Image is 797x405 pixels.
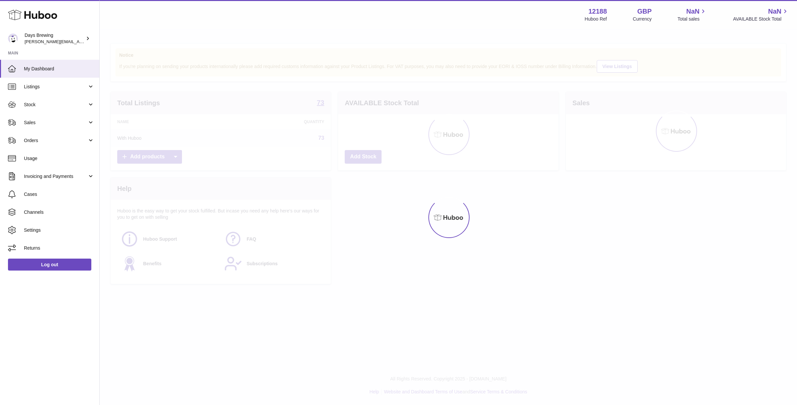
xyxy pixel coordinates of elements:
span: Usage [24,155,94,162]
span: Returns [24,245,94,251]
a: NaN AVAILABLE Stock Total [733,7,789,22]
strong: 12188 [588,7,607,16]
a: NaN Total sales [677,7,707,22]
img: greg@daysbrewing.com [8,34,18,43]
strong: GBP [637,7,652,16]
span: Total sales [677,16,707,22]
span: Sales [24,120,87,126]
span: Invoicing and Payments [24,173,87,180]
span: Listings [24,84,87,90]
span: Channels [24,209,94,215]
span: AVAILABLE Stock Total [733,16,789,22]
span: Settings [24,227,94,233]
span: Cases [24,191,94,198]
div: Currency [633,16,652,22]
a: Log out [8,259,91,271]
span: NaN [768,7,781,16]
span: NaN [686,7,699,16]
span: Stock [24,102,87,108]
div: Days Brewing [25,32,84,45]
span: [PERSON_NAME][EMAIL_ADDRESS][DOMAIN_NAME] [25,39,133,44]
div: Huboo Ref [585,16,607,22]
span: My Dashboard [24,66,94,72]
span: Orders [24,137,87,144]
